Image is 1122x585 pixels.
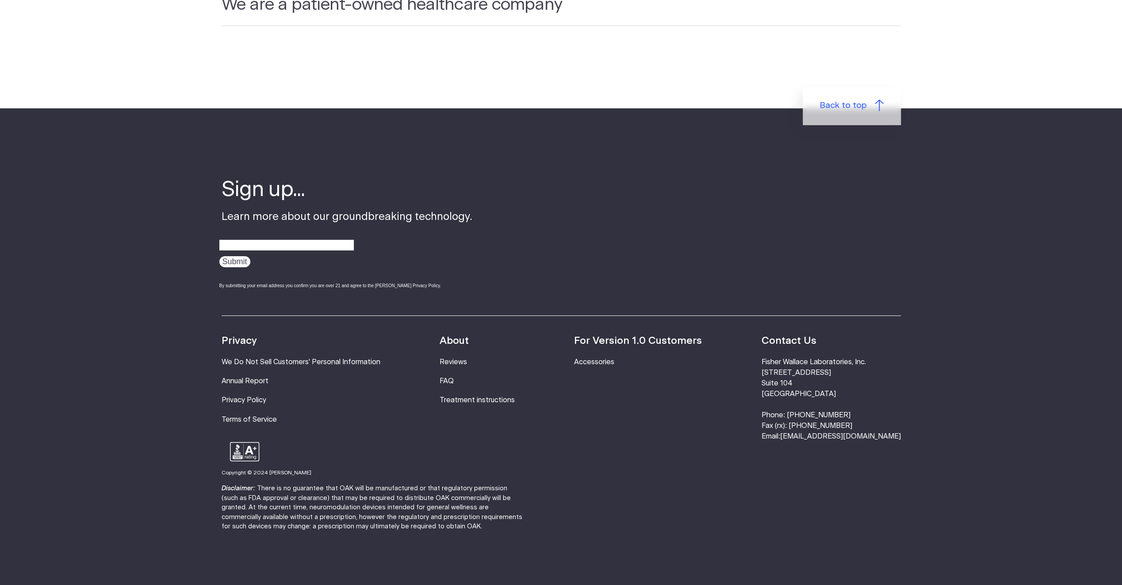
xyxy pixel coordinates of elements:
[222,176,472,297] div: Learn more about our groundbreaking technology.
[761,357,900,442] li: Fisher Wallace Laboratories, Inc. [STREET_ADDRESS] Suite 104 [GEOGRAPHIC_DATA] Phone: [PHONE_NUMB...
[440,358,467,366] a: Reviews
[803,87,901,125] a: Back to top
[222,336,257,346] strong: Privacy
[440,377,454,385] a: FAQ
[440,396,515,404] a: Treatment instructions
[222,358,380,366] a: We Do Not Sell Customers' Personal Information
[222,176,472,204] h4: Sign up...
[574,336,702,346] strong: For Version 1.0 Customers
[780,433,900,440] a: [EMAIL_ADDRESS][DOMAIN_NAME]
[574,358,614,366] a: Accessories
[222,416,277,423] a: Terms of Service
[222,470,311,475] small: Copyright © 2024 [PERSON_NAME]
[219,282,472,289] div: By submitting your email address you confirm you are over 21 and agree to the [PERSON_NAME] Priva...
[222,396,266,404] a: Privacy Policy
[819,100,866,112] span: Back to top
[222,377,268,385] a: Annual Report
[440,336,469,346] strong: About
[222,485,255,492] strong: Disclaimer:
[761,336,816,346] strong: Contact Us
[219,256,250,267] input: Submit
[222,484,522,531] p: There is no guarantee that OAK will be manufactured or that regulatory permission (such as FDA ap...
